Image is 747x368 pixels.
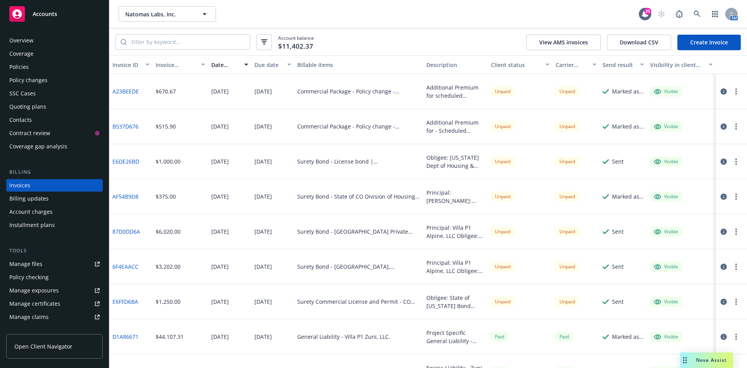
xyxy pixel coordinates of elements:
[112,262,139,271] a: 6F4EAACC
[9,298,60,310] div: Manage certificates
[297,87,420,95] div: Commercial Package - Policy change - CT20230017-03
[9,206,53,218] div: Account charges
[6,87,103,100] a: SSC Cases
[211,157,229,166] div: [DATE]
[689,6,705,22] a: Search
[552,55,600,74] button: Carrier status
[297,333,390,341] div: General Liability - Villa P1 Zuni, LLC.
[112,122,139,130] a: B537D676
[654,333,678,340] div: Visible
[6,219,103,231] a: Installment plans
[556,157,579,166] div: Unpaid
[612,227,624,236] div: Sent
[6,284,103,297] a: Manage exposures
[426,153,485,170] div: Obligee: [US_STATE] Dept of Housing & Community Affairs Bond Amount: $50,000 Manufactured Housing...
[254,122,272,130] div: [DATE]
[672,6,687,22] a: Report a Bug
[654,193,678,200] div: Visible
[9,127,50,139] div: Contract review
[654,298,678,305] div: Visible
[297,192,420,201] div: Surety Bond - State of CO Division of Housing Mfg Homes Installer Bond - CMS0286188
[254,87,272,95] div: [DATE]
[654,6,669,22] a: Start snowing
[112,192,139,201] a: AF54B9D8
[426,259,485,275] div: Principal: Villa P1 Alpine, LLC Obligee: [GEOGRAPHIC_DATA], [GEOGRAPHIC_DATA] Bond Amount: $128,0...
[297,61,420,69] div: Billable items
[251,55,295,74] button: Due date
[654,263,678,270] div: Visible
[156,227,181,236] div: $6,020.00
[644,8,651,15] div: 25
[278,35,314,49] span: Account balance
[9,258,42,270] div: Manage files
[297,227,420,236] div: Surety Bond - [GEOGRAPHIC_DATA] Private Subdivision Improvement Bond - CMS0286187
[211,333,229,341] div: [DATE]
[654,158,678,165] div: Visible
[6,168,103,176] div: Billing
[9,140,67,153] div: Coverage gap analysis
[297,298,420,306] div: Surety Commercial License and Permit - CO Home Sale Down Payment Bond - CMS0286185
[211,122,229,130] div: [DATE]
[6,74,103,86] a: Policy changes
[9,219,55,231] div: Installment plans
[426,61,485,69] div: Description
[6,324,103,336] a: Manage BORs
[426,118,485,135] div: Additional Premium for - Scheduled Additional Insured endorsements CG2010, CG2037, PNC & 30-NOC f...
[647,55,716,74] button: Visibility in client dash
[654,228,678,235] div: Visible
[556,332,573,342] span: Paid
[254,298,272,306] div: [DATE]
[254,262,272,271] div: [DATE]
[9,311,49,323] div: Manage claims
[612,262,624,271] div: Sent
[556,297,579,306] div: Unpaid
[6,140,103,153] a: Coverage gap analysis
[426,329,485,345] div: Project Specific General Liability - Zuni Project
[6,48,103,60] a: Coverage
[680,352,690,368] div: Drag to move
[491,121,514,131] div: Unpaid
[211,298,229,306] div: [DATE]
[556,86,579,96] div: Unpaid
[33,11,57,17] span: Accounts
[254,333,272,341] div: [DATE]
[254,61,283,69] div: Due date
[491,86,514,96] div: Unpaid
[491,192,514,201] div: Unpaid
[6,100,103,113] a: Quoting plans
[156,298,181,306] div: $1,250.00
[109,55,153,74] button: Invoice ID
[156,333,184,341] div: $44,107.31
[119,6,216,22] button: Natomas Labs, Inc.
[603,61,635,69] div: Send result
[9,34,33,47] div: Overview
[556,61,588,69] div: Carrier status
[156,262,181,271] div: $3,202.00
[294,55,423,74] button: Billable items
[112,157,139,166] a: E6DE26BD
[9,61,29,73] div: Policies
[6,192,103,205] a: Billing updates
[9,284,59,297] div: Manage exposures
[491,61,541,69] div: Client status
[6,3,103,25] a: Accounts
[254,192,272,201] div: [DATE]
[112,87,139,95] a: A23BEEDE
[696,357,727,363] span: Nova Assist
[156,157,181,166] div: $1,000.00
[654,88,678,95] div: Visible
[423,55,488,74] button: Description
[9,100,46,113] div: Quoting plans
[125,10,193,18] span: Natomas Labs, Inc.
[297,157,420,166] div: Surety Bond - License bond | [GEOGRAPHIC_DATA] Mfg Housing License Bond - 0803528
[654,123,678,130] div: Visible
[488,55,552,74] button: Client status
[121,39,127,45] svg: Search
[426,188,485,205] div: Principal: [PERSON_NAME]: State of CO Division of Housing Bond Amount: $15,000 Installer of Mfg H...
[6,114,103,126] a: Contacts
[6,206,103,218] a: Account charges
[9,192,49,205] div: Billing updates
[6,311,103,323] a: Manage claims
[6,127,103,139] a: Contract review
